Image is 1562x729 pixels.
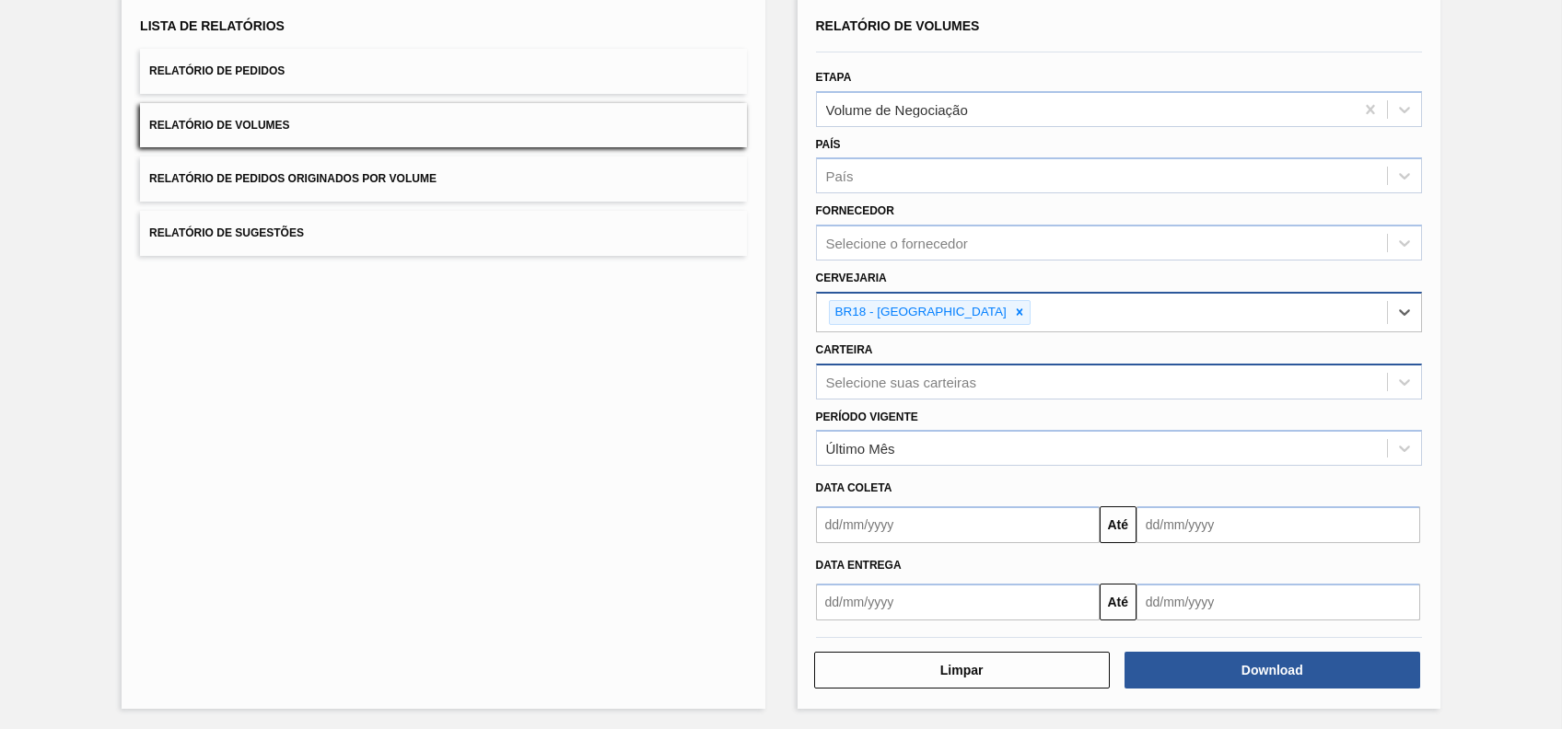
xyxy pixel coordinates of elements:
label: Período Vigente [816,411,918,423]
div: País [826,168,854,184]
span: Data Entrega [816,559,902,572]
button: Relatório de Sugestões [140,211,746,256]
button: Relatório de Volumes [140,103,746,148]
span: Relatório de Pedidos Originados por Volume [149,172,437,185]
span: Lista de Relatórios [140,18,285,33]
button: Limpar [814,652,1110,688]
input: dd/mm/yyyy [816,584,1100,620]
label: Etapa [816,71,852,84]
span: Relatório de Pedidos [149,64,285,77]
input: dd/mm/yyyy [1137,584,1420,620]
label: Fornecedor [816,204,894,217]
button: Até [1100,584,1137,620]
span: Relatório de Volumes [816,18,980,33]
div: Selecione suas carteiras [826,374,976,389]
button: Relatório de Pedidos Originados por Volume [140,156,746,202]
label: País [816,138,841,151]
div: Selecione o fornecedor [826,236,968,251]
button: Até [1100,506,1137,543]
span: Data coleta [816,481,892,494]
input: dd/mm/yyyy [816,506,1100,543]
div: BR18 - [GEOGRAPHIC_DATA] [830,301,1009,324]
div: Último Mês [826,441,895,457]
input: dd/mm/yyyy [1137,506,1420,543]
div: Volume de Negociação [826,101,968,117]
label: Cervejaria [816,272,887,284]
label: Carteira [816,343,873,356]
span: Relatório de Volumes [149,119,289,132]
span: Relatório de Sugestões [149,226,304,239]
button: Relatório de Pedidos [140,49,746,94]
button: Download [1125,652,1420,688]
